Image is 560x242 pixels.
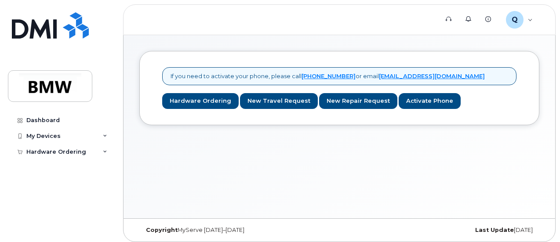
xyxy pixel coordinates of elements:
p: If you need to activate your phone, please call or email [171,72,485,80]
a: Hardware Ordering [162,93,239,109]
div: [DATE] [406,227,539,234]
strong: Last Update [475,227,514,233]
strong: Copyright [146,227,178,233]
a: New Travel Request [240,93,318,109]
div: MyServe [DATE]–[DATE] [139,227,273,234]
a: Activate Phone [399,93,461,109]
a: New Repair Request [319,93,397,109]
a: [PHONE_NUMBER] [302,72,356,79]
a: [EMAIL_ADDRESS][DOMAIN_NAME] [379,72,485,79]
